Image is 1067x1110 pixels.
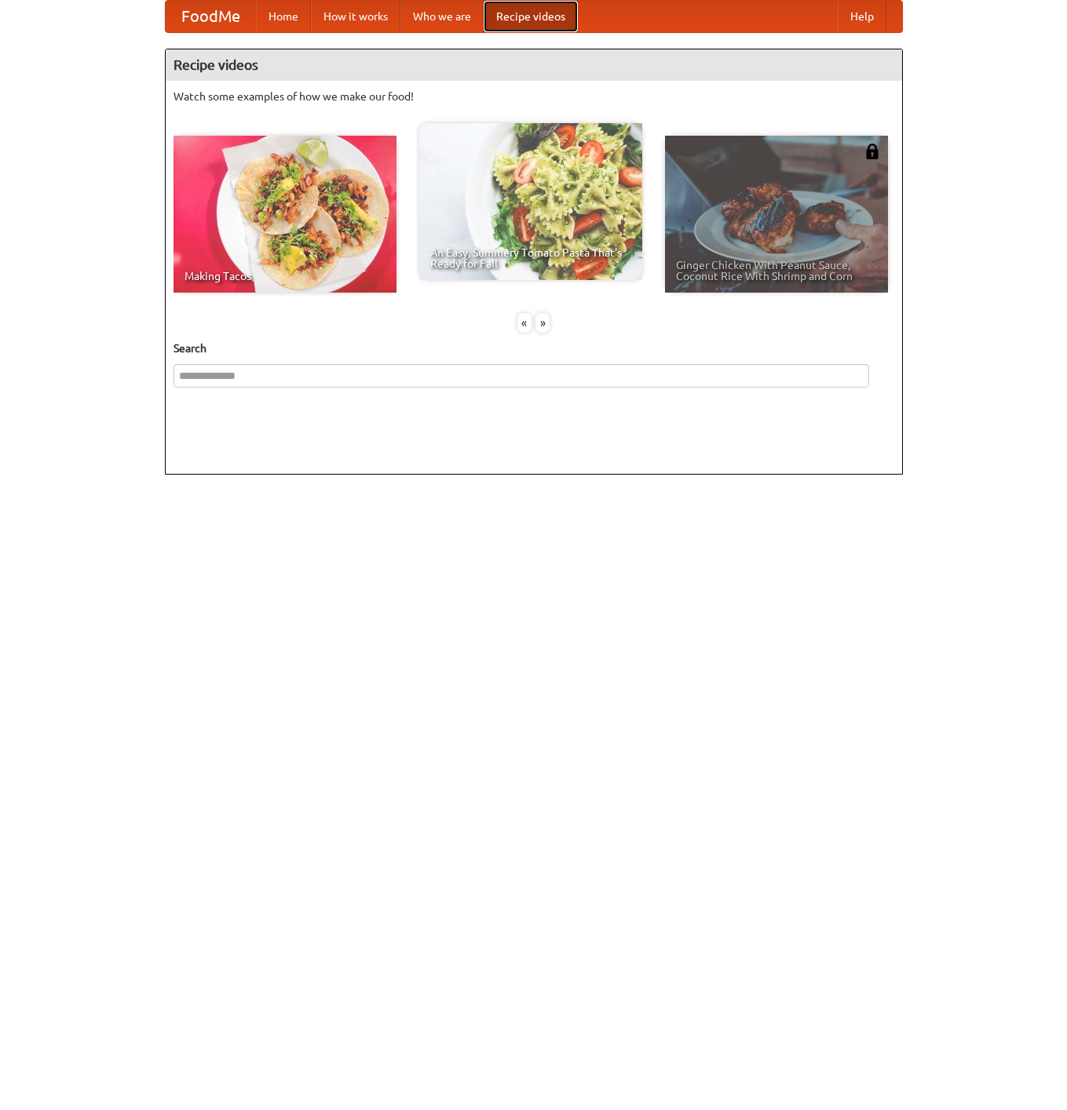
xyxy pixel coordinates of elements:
a: How it works [311,1,400,32]
a: Help [838,1,886,32]
a: Home [256,1,311,32]
div: « [517,313,532,333]
h4: Recipe videos [166,49,902,81]
p: Watch some examples of how we make our food! [174,89,894,104]
h5: Search [174,340,894,356]
a: FoodMe [166,1,256,32]
a: Who we are [400,1,484,32]
span: An Easy, Summery Tomato Pasta That's Ready for Fall [430,247,631,269]
span: Making Tacos [185,271,386,282]
a: Making Tacos [174,136,396,293]
a: An Easy, Summery Tomato Pasta That's Ready for Fall [419,123,642,280]
img: 483408.png [864,144,880,159]
a: Recipe videos [484,1,578,32]
div: » [535,313,550,333]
